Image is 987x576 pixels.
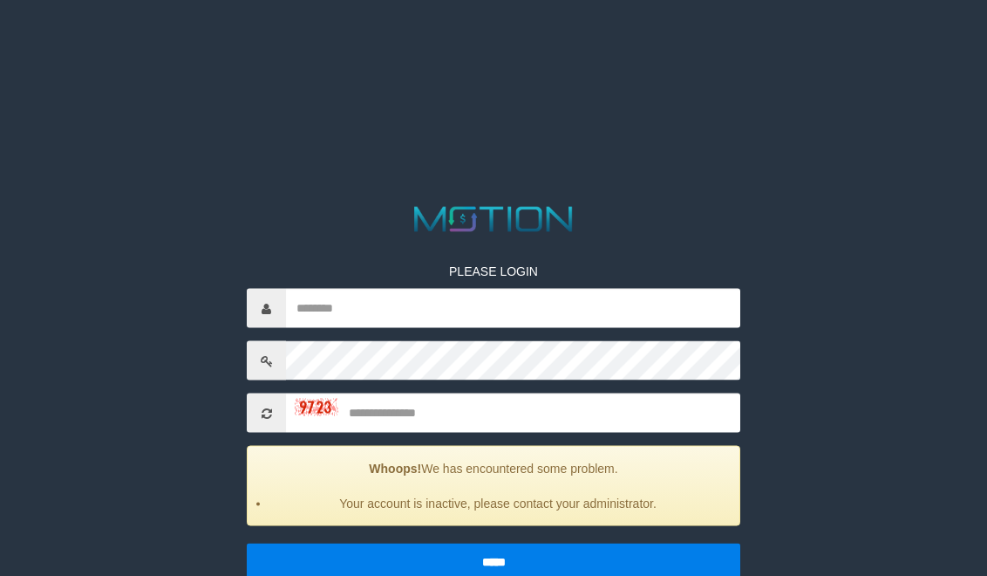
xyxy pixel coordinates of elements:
[407,202,580,237] img: MOTION_logo.png
[269,495,726,512] li: Your account is inactive, please contact your administrator.
[295,399,338,416] img: captcha
[247,446,740,526] div: We has encountered some problem.
[247,263,740,280] p: PLEASE LOGIN
[369,462,421,476] strong: Whoops!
